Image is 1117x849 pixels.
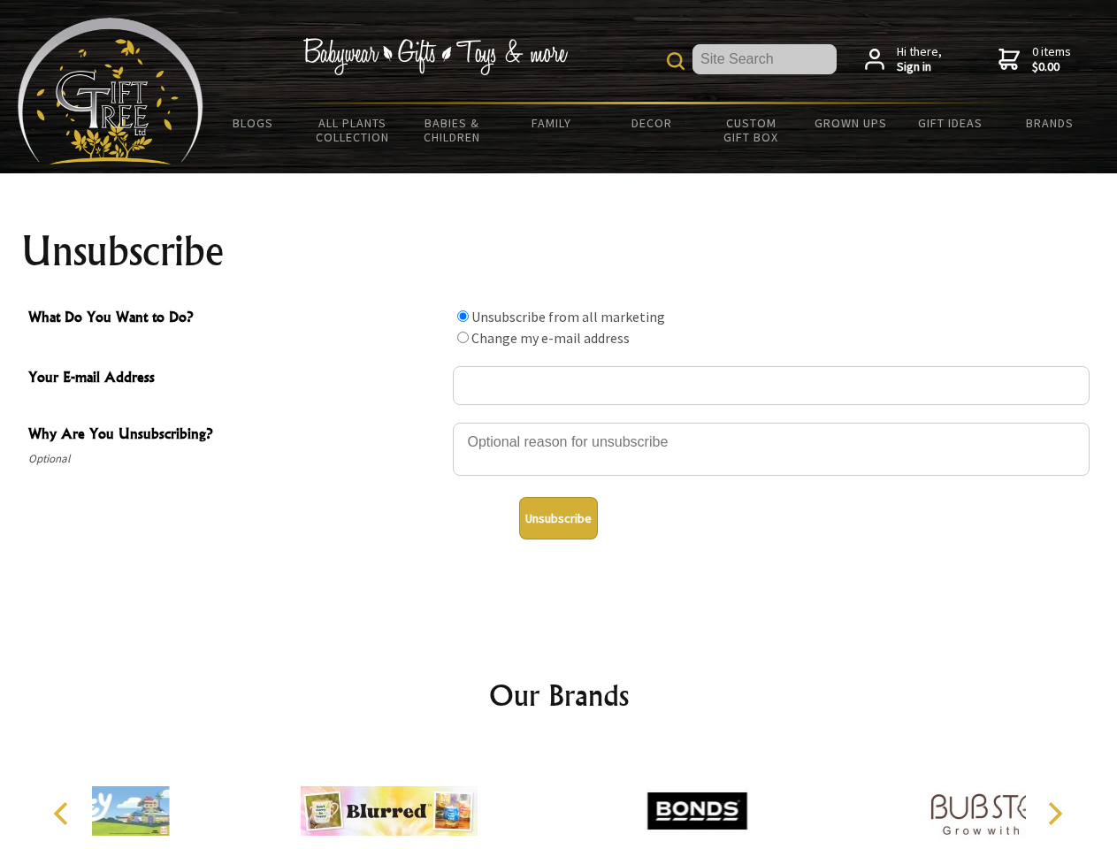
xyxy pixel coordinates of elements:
[35,674,1083,716] h2: Our Brands
[900,104,1000,141] a: Gift Ideas
[28,366,444,392] span: Your E-mail Address
[998,44,1071,75] a: 0 items$0.00
[667,52,685,70] img: product search
[1032,43,1071,75] span: 0 items
[28,306,444,332] span: What Do You Want to Do?
[453,423,1090,476] textarea: Why Are You Unsubscribing?
[28,423,444,448] span: Why Are You Unsubscribing?
[519,497,598,539] button: Unsubscribe
[471,329,630,347] label: Change my e-mail address
[897,59,942,75] strong: Sign in
[701,104,801,156] a: Custom Gift Box
[800,104,900,141] a: Grown Ups
[457,310,469,322] input: What Do You Want to Do?
[502,104,602,141] a: Family
[303,104,403,156] a: All Plants Collection
[28,448,444,470] span: Optional
[44,794,83,833] button: Previous
[203,104,303,141] a: BLOGS
[471,308,665,325] label: Unsubscribe from all marketing
[302,38,568,75] img: Babywear - Gifts - Toys & more
[402,104,502,156] a: Babies & Children
[692,44,837,74] input: Site Search
[1035,794,1074,833] button: Next
[1000,104,1100,141] a: Brands
[457,332,469,343] input: What Do You Want to Do?
[18,18,203,164] img: Babyware - Gifts - Toys and more...
[865,44,942,75] a: Hi there,Sign in
[1032,59,1071,75] strong: $0.00
[601,104,701,141] a: Decor
[21,230,1097,272] h1: Unsubscribe
[897,44,942,75] span: Hi there,
[453,366,1090,405] input: Your E-mail Address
